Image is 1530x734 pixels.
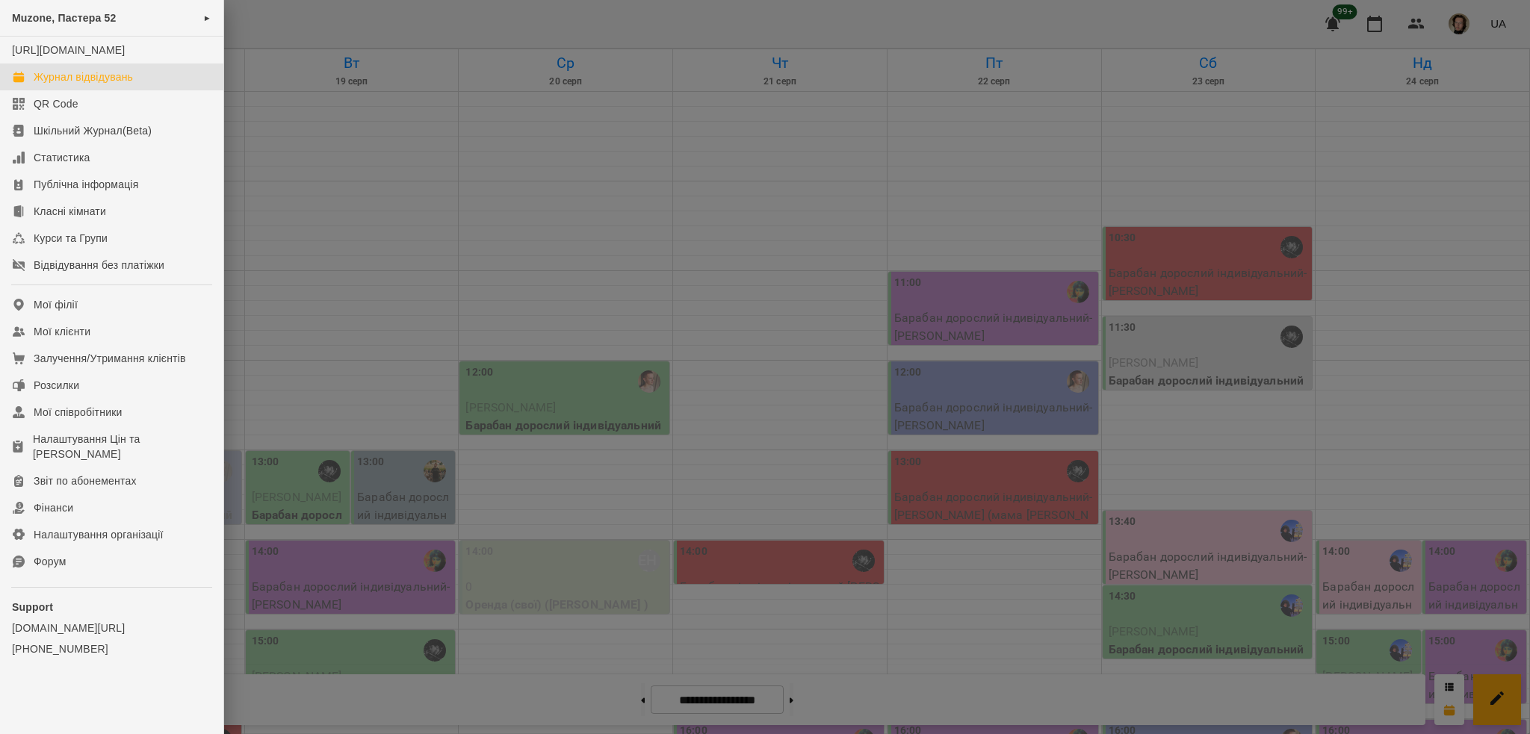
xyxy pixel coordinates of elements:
div: Залучення/Утримання клієнтів [34,351,186,366]
div: Класні кімнати [34,204,106,219]
div: Налаштування організації [34,527,164,542]
div: Звіт по абонементах [34,473,137,488]
a: [DOMAIN_NAME][URL] [12,621,211,635]
div: Розсилки [34,378,79,393]
div: Мої співробітники [34,405,123,420]
div: Журнал відвідувань [34,69,133,84]
span: ► [203,12,211,24]
div: Налаштування Цін та [PERSON_NAME] [33,432,211,461]
div: Мої філії [34,297,78,312]
a: [PHONE_NUMBER] [12,641,211,656]
div: Публічна інформація [34,177,138,192]
div: Форум [34,554,66,569]
div: QR Code [34,96,78,111]
div: Шкільний Журнал(Beta) [34,123,152,138]
div: Статистика [34,150,90,165]
div: Курси та Групи [34,231,108,246]
div: Відвідування без платіжки [34,258,164,273]
div: Фінанси [34,500,73,515]
p: Support [12,600,211,615]
a: [URL][DOMAIN_NAME] [12,44,125,56]
div: Мої клієнти [34,324,90,339]
span: Muzone, Пастера 52 [12,12,117,24]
